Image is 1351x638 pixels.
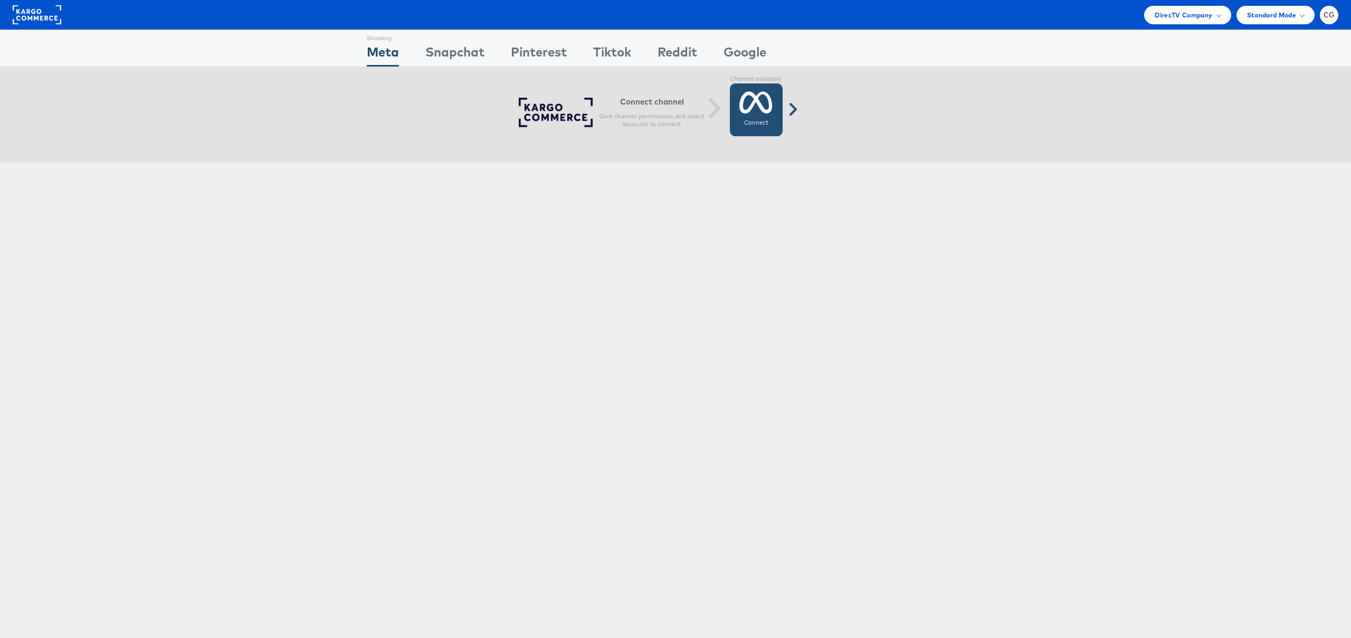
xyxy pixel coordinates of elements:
div: Showing [367,30,399,43]
label: Channel available [730,75,783,83]
div: Pinterest [511,43,567,67]
a: Connect [730,83,783,136]
div: Snapchat [425,43,484,67]
div: Tiktok [593,43,631,67]
h6: Connect channel [599,97,705,107]
div: Meta [367,43,399,67]
div: Reddit [658,43,697,67]
div: Google [724,43,766,67]
span: CG [1324,12,1335,18]
p: Give channel permissions and select accounts to connect [599,112,705,129]
span: DirecTV Company [1155,10,1212,21]
span: Standard Mode [1247,10,1296,21]
label: Connect [744,119,768,127]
